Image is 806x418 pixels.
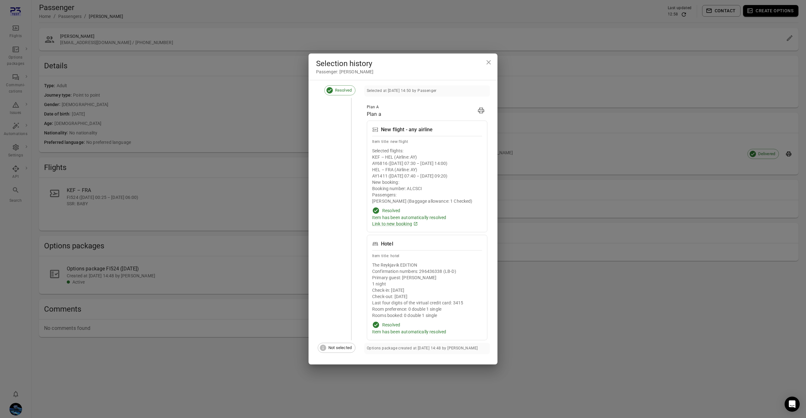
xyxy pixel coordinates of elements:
[475,104,487,117] button: Print
[482,56,495,69] button: Close dialog
[372,300,482,306] div: Last four digits of the virtual credit card: 3415
[367,104,381,110] div: Plan A
[382,207,400,214] div: Resolved
[372,179,482,185] div: New booking:
[372,329,482,335] div: Item has been automatically resolved
[367,345,478,352] div: Options package created at [DATE] 14:48 by [PERSON_NAME]
[372,262,482,268] div: The Reykjavik EDITION
[316,59,490,69] div: Selection history
[372,253,482,259] div: Item title: hotel
[372,139,482,145] div: Item title: new flight
[372,192,482,198] div: Passengers:
[372,312,482,319] div: Rooms booked: 0 double 1 single
[372,293,482,300] div: Check-out: [DATE]
[372,185,482,192] div: Booking number: ALCSCI
[381,240,393,248] div: Hotel
[382,322,400,328] div: Resolved
[381,126,433,133] div: New flight - any airline
[475,104,487,118] span: Print all Selected and Resolved Items
[325,345,355,351] span: Not selected
[372,268,482,274] div: Confirmation numbers: 296436338 (LB-D)
[372,274,482,281] div: Primary guest: [PERSON_NAME]
[372,148,482,154] div: Selected flights:
[372,287,482,293] div: Check-in: [DATE]
[332,87,355,93] span: Resolved
[372,221,482,227] a: Link to new booking
[372,281,482,287] div: 1 night
[372,214,482,221] div: Item has been automatically resolved
[372,198,482,204] div: [PERSON_NAME] (Baggage allowance: 1 Checked)
[785,397,800,412] div: Open Intercom Messenger
[372,306,482,312] div: Room preference: 0 double 1 single
[367,88,437,94] div: Selected at [DATE] 14:50 by Passenger
[372,173,482,179] div: AY1411 ([DATE] 07:40 – [DATE] 09:20)
[367,110,381,118] div: Plan a
[372,154,482,160] div: KEF – HEL (Airline: AY)
[316,69,490,75] div: Passenger: [PERSON_NAME]
[372,167,482,173] div: HEL – FRA (Airline: AY)
[372,160,482,167] div: AY6816 ([DATE] 07:30 – [DATE] 14:00)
